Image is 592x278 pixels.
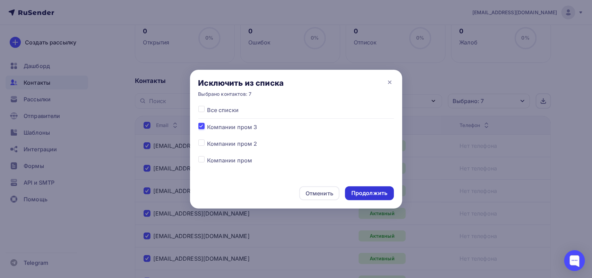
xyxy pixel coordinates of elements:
[207,140,257,148] span: Компании пром 2
[207,156,252,165] span: Компании пром
[207,123,257,131] span: Компании пром 3
[306,189,333,197] div: Отменить
[198,78,284,88] div: Исключить из списка
[207,106,239,114] span: Все списки
[198,91,284,98] div: Выбрано контактов: 7
[351,189,387,197] div: Продолжить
